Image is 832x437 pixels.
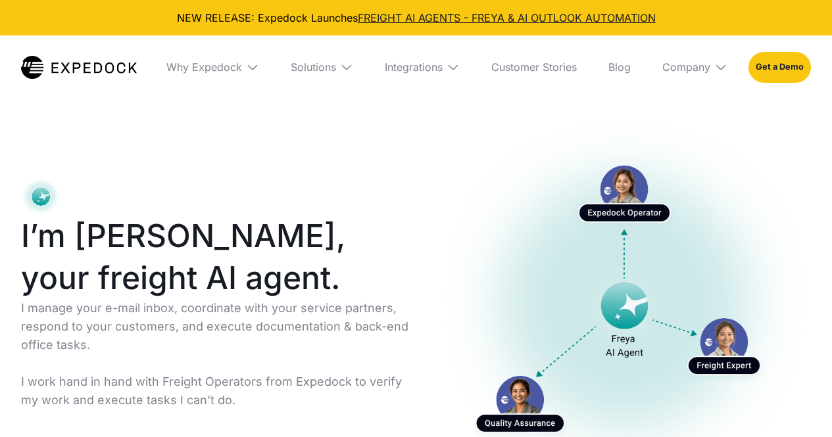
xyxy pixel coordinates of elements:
[385,60,443,74] div: Integrations
[291,60,336,74] div: Solutions
[166,60,242,74] div: Why Expedock
[11,11,821,25] div: NEW RELEASE: Expedock Launches
[748,52,811,82] a: Get a Demo
[21,215,417,299] h1: I’m [PERSON_NAME], your freight AI agent.
[662,60,710,74] div: Company
[358,11,656,24] a: FREIGHT AI AGENTS - FREYA & AI OUTLOOK AUTOMATION
[481,35,587,99] a: Customer Stories
[598,35,641,99] a: Blog
[21,299,417,409] p: I manage your e-mail inbox, coordinate with your service partners, respond to your customers, and...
